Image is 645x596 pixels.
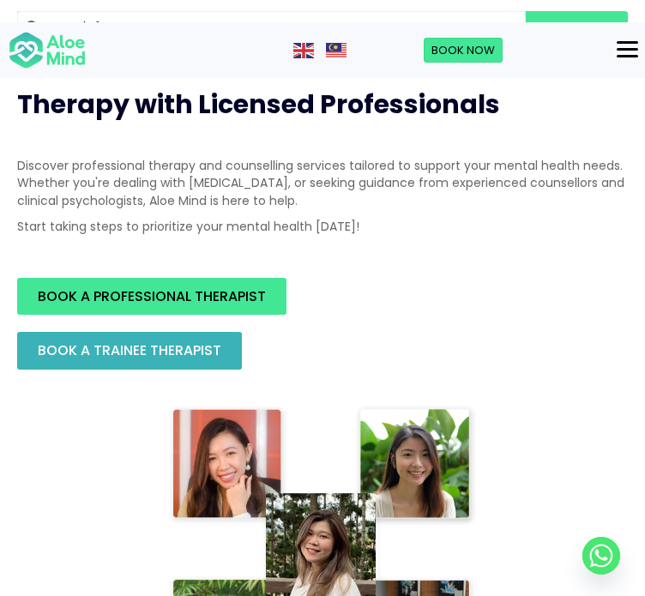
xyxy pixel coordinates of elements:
a: Book Now [424,38,503,63]
a: BOOK A TRAINEE THERAPIST [17,332,242,369]
img: Aloe mind Logo [9,31,86,70]
input: Search for... [17,11,526,44]
span: Therapy with Licensed Professionals [17,86,500,123]
button: Search [526,11,628,44]
button: Menu [610,35,645,64]
span: Book Now [431,42,495,58]
a: Whatsapp [582,537,620,575]
a: Malay [326,41,348,58]
a: BOOK A PROFESSIONAL THERAPIST [17,278,286,315]
img: en [293,43,314,58]
a: English [293,41,316,58]
p: Start taking steps to prioritize your mental health [DATE]! [17,218,628,235]
img: ms [326,43,347,58]
span: BOOK A TRAINEE THERAPIST [38,340,221,360]
span: BOOK A PROFESSIONAL THERAPIST [38,286,266,306]
p: Discover professional therapy and counselling services tailored to support your mental health nee... [17,157,628,209]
